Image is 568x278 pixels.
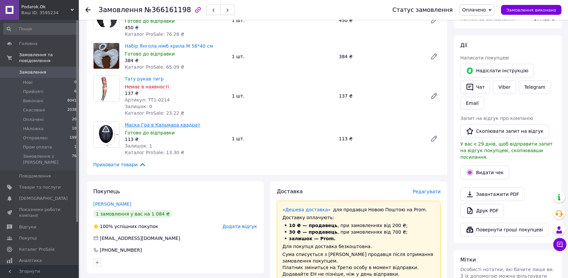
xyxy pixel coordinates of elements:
span: Немає в наявності [125,84,169,89]
div: [PHONE_NUMBER] [99,247,142,253]
div: Ваш ID: 3595234 [21,10,79,16]
span: Замовлення та повідомлення [19,52,79,64]
div: для продавця Новою Поштою на Prom. [282,206,435,213]
span: 30 ₴ — продавець [289,229,338,235]
a: Редагувати [427,50,441,63]
button: Скопіювати запит на відгук [460,124,549,138]
button: Надіслати інструкцію [460,64,534,78]
span: Каталог ProSale [19,246,55,252]
span: Додати відгук [223,224,257,229]
span: Готово до відправки [125,18,175,24]
span: Пром оплата [23,144,52,150]
a: Редагувати [427,14,441,27]
span: Аналітика [19,258,42,264]
div: 137 ₴ [125,90,227,97]
span: Скасовані [23,107,45,113]
span: №366161198 [144,6,191,14]
img: Тату рукав тигр [94,76,119,102]
span: НАложка [23,126,43,132]
span: Отправлен [23,135,48,141]
a: [PERSON_NAME] [93,201,131,207]
span: Podarok.Ok [21,4,71,10]
span: 76 [72,153,76,165]
span: 1 [74,144,76,150]
button: Чат [460,80,490,94]
div: Статус замовлення [392,7,453,13]
button: Видати чек [460,166,509,179]
span: 199 [70,135,76,141]
span: Замовлення [98,6,142,14]
a: Тату рукав тигр [125,76,164,81]
span: Готово до відправки [125,51,175,57]
span: Приховати товари [93,161,146,168]
span: Головна [19,41,37,47]
a: Завантажити PDF [460,187,525,201]
span: 100% [100,224,113,229]
span: Написати покупцеві [460,55,509,60]
button: Замовлення виконано [501,5,561,15]
span: Комісія за замовлення [460,16,515,21]
span: Відгуки [19,224,36,230]
div: Для покупця доставка безкоштовна. [282,243,435,250]
button: Повернути гроші покупцеві [460,223,549,237]
span: 10 [72,126,76,132]
button: Чат з покупцем [553,238,566,251]
div: 1 замовлення у вас на 1 084 ₴ [93,210,172,218]
span: [DEMOGRAPHIC_DATA] [19,196,68,201]
div: 113 ₴ [336,134,425,143]
span: Показники роботи компанії [19,207,61,219]
div: 384 ₴ [125,57,227,64]
a: Редагувати [427,89,441,103]
span: Оплачено [462,7,486,12]
span: Покупці [19,235,37,241]
div: 137 ₴ [336,91,425,101]
div: 450 ₴ [125,24,227,31]
span: Залишок: 1 [125,143,152,149]
img: Маска Гра в Кальмара квадрат [94,122,119,148]
span: 0 [74,80,76,85]
div: 384 ₴ [336,52,425,61]
span: 20 [72,117,76,123]
span: Оплачені [23,117,44,123]
div: 1 шт. [229,52,336,61]
div: 450 ₴ [336,16,425,25]
span: Каталог ProSale: 65.09 ₴ [125,64,184,70]
span: Замовлення [19,69,46,75]
a: «Дешева доставка» [282,207,331,212]
span: 177.89 ₴ [534,16,555,21]
span: Каталог ProSale: 13.30 ₴ [125,150,184,155]
a: Редагувати [427,132,441,145]
span: 2038 [67,107,76,113]
span: залишок — Prom. [289,236,336,241]
span: Залишок: 0 [125,104,152,109]
li: , при замовленнях від 200 ₴; [282,222,435,229]
div: 1 шт. [229,134,336,143]
span: Товари та послуги [19,184,61,190]
span: 10 ₴ — продавець [289,223,338,228]
input: Пошук [3,23,77,35]
span: 6 [74,89,76,95]
div: 1 шт. [229,16,336,25]
span: Дії [460,42,467,48]
span: Готово до відправки [125,130,175,135]
div: Повернутися назад [85,7,91,13]
span: Виконані [23,98,43,104]
span: Каталог ProSale: 23.22 ₴ [125,110,184,116]
span: Повідомлення [19,173,51,179]
span: Запит на відгук про компанію [460,116,533,121]
span: Мітки [460,257,476,263]
span: Прийняті [23,89,43,95]
div: Доставку оплачують: [282,214,435,221]
span: 8041 [67,98,76,104]
a: Друк PDF [460,204,504,218]
li: , при замовленнях від 700 ₴; [282,229,435,235]
span: Каталог ProSale: 76.28 ₴ [125,32,184,37]
span: У вас є 29 днів, щоб відправити запит на відгук покупцеві, скопіювавши посилання. [460,141,553,160]
div: Сума списується з [PERSON_NAME] продавця після отримання замовлення покупцем. Платник зміниться н... [282,251,435,277]
img: Набір Янгола німб крила M 58*40 см [94,43,119,69]
a: Viber [493,80,516,94]
div: 1 шт. [229,91,336,101]
span: Редагувати [413,189,441,194]
span: Замовлення виконано [506,8,556,12]
a: Telegram [519,80,551,94]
